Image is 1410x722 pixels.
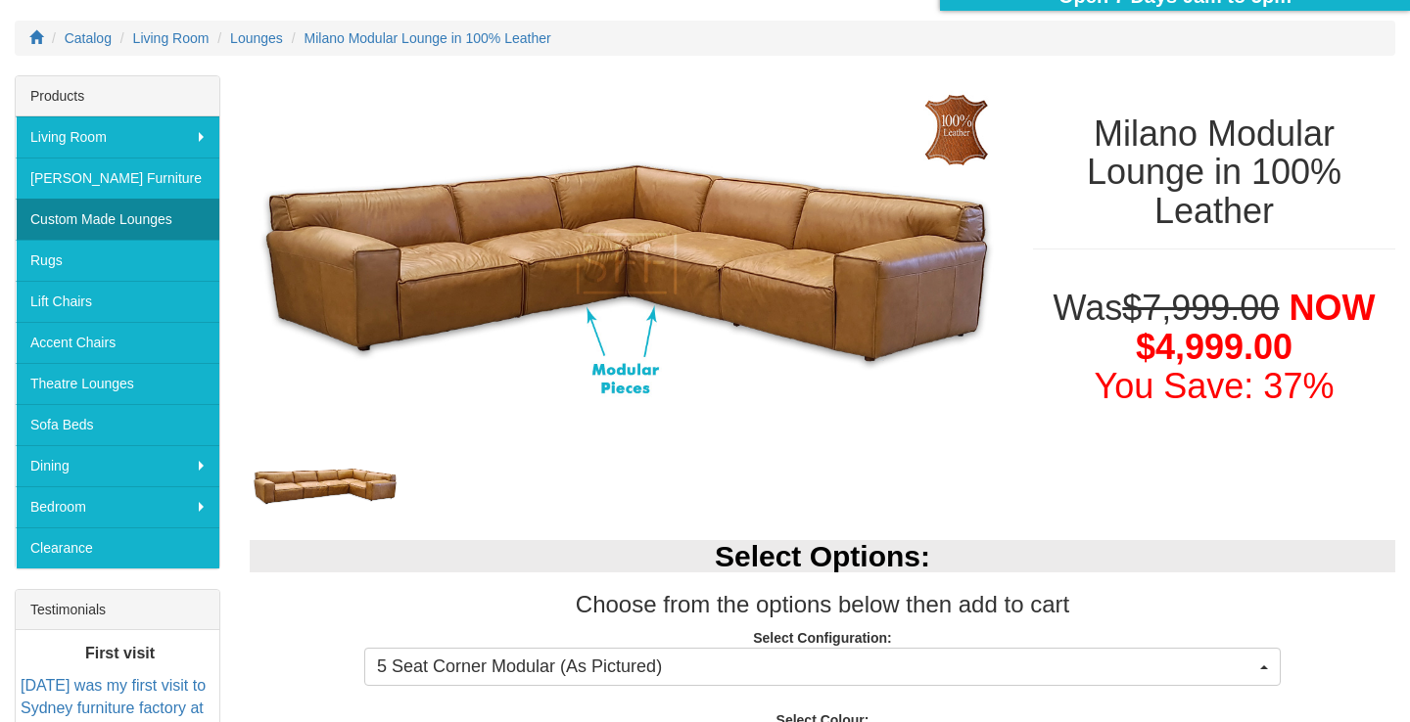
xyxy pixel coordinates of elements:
a: Dining [16,445,219,486]
div: Products [16,76,219,116]
a: Lounges [230,30,283,46]
a: Custom Made Lounges [16,199,219,240]
a: Theatre Lounges [16,363,219,404]
b: First visit [85,645,155,661]
a: Living Room [16,116,219,158]
strong: Select Configuration: [753,630,892,646]
a: Sofa Beds [16,404,219,445]
a: Bedroom [16,486,219,527]
b: Select Options: [715,540,930,572]
a: Living Room [133,30,210,46]
del: $7,999.00 [1122,288,1279,328]
h1: Was [1033,289,1395,405]
a: Clearance [16,527,219,568]
h1: Milano Modular Lounge in 100% Leather [1033,114,1395,231]
font: You Save: 37% [1095,366,1335,406]
button: 5 Seat Corner Modular (As Pictured) [364,648,1281,687]
div: Testimonials [16,590,219,630]
a: Accent Chairs [16,322,219,363]
a: Milano Modular Lounge in 100% Leather [305,30,551,46]
a: Catalog [65,30,112,46]
h3: Choose from the options below then add to cart [250,592,1395,617]
a: Rugs [16,240,219,281]
a: [PERSON_NAME] Furniture [16,158,219,199]
span: 5 Seat Corner Modular (As Pictured) [377,654,1255,680]
span: NOW $4,999.00 [1136,288,1375,367]
a: Lift Chairs [16,281,219,322]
